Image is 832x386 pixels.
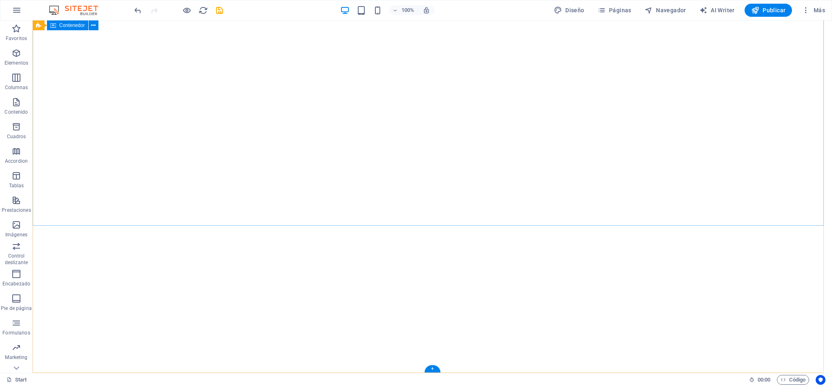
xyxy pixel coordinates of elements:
[5,84,28,91] p: Columnas
[594,4,635,17] button: Páginas
[781,375,805,385] span: Código
[133,5,143,15] button: undo
[551,4,588,17] button: Diseño
[816,375,825,385] button: Usercentrics
[645,6,686,14] span: Navegador
[802,6,825,14] span: Más
[7,133,26,140] p: Cuadros
[2,330,30,336] p: Formularios
[4,109,28,115] p: Contenido
[763,377,765,383] span: :
[745,4,792,17] button: Publicar
[699,6,735,14] span: AI Writer
[6,35,27,42] p: Favoritos
[9,182,24,189] p: Tablas
[2,281,30,287] p: Encabezado
[182,5,192,15] button: Haz clic para salir del modo de previsualización y seguir editando
[4,60,28,66] p: Elementos
[696,4,738,17] button: AI Writer
[2,207,31,213] p: Prestaciones
[199,6,208,15] i: Volver a cargar página
[5,231,27,238] p: Imágenes
[198,5,208,15] button: reload
[551,4,588,17] div: Diseño (Ctrl+Alt+Y)
[389,5,418,15] button: 100%
[423,7,430,14] i: Al redimensionar, ajustar el nivel de zoom automáticamente para ajustarse al dispositivo elegido.
[5,354,27,361] p: Marketing
[47,5,108,15] img: Editor Logo
[777,375,809,385] button: Código
[133,6,143,15] i: Deshacer: Cambiar alto (Ctrl+Z)
[554,6,584,14] span: Diseño
[214,5,224,15] button: save
[402,5,415,15] h6: 100%
[215,6,224,15] i: Guardar (Ctrl+S)
[758,375,770,385] span: 00 00
[7,375,27,385] a: Haz clic para cancelar la selección y doble clic para abrir páginas
[59,23,85,28] span: Contenedor
[799,4,828,17] button: Más
[598,6,631,14] span: Páginas
[641,4,689,17] button: Navegador
[749,375,771,385] h6: Tiempo de la sesión
[1,305,31,312] p: Pie de página
[5,158,28,164] p: Accordion
[751,6,786,14] span: Publicar
[424,365,440,373] div: +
